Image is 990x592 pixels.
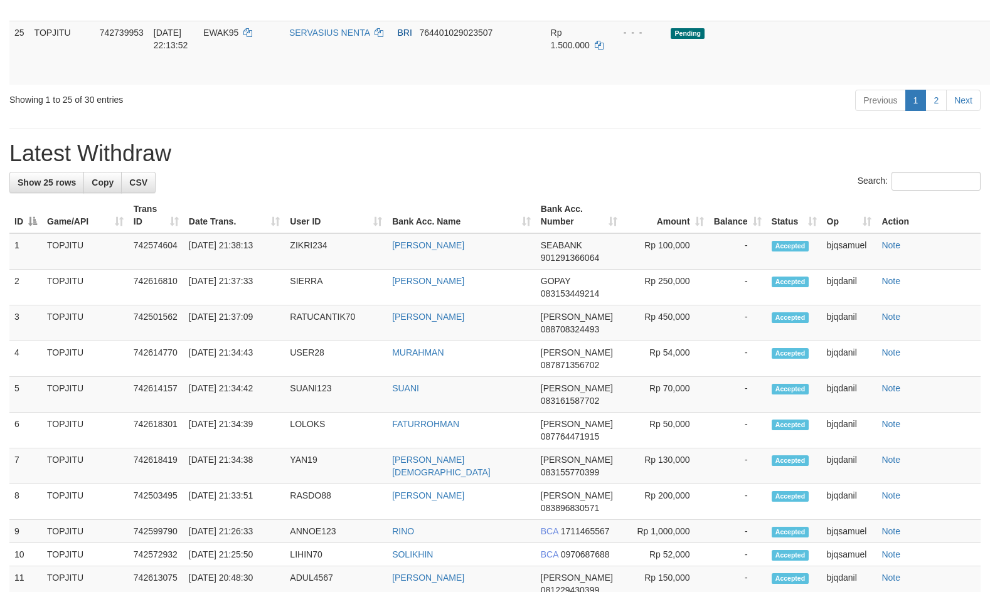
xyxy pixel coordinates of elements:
[822,484,877,520] td: bjqdanil
[772,384,809,394] span: Accepted
[154,28,188,50] span: [DATE] 22:13:52
[767,198,822,233] th: Status: activate to sort column ascending
[541,312,613,322] span: [PERSON_NAME]
[9,21,29,85] td: 25
[398,28,412,38] span: BRI
[614,26,661,39] div: - - -
[622,484,709,520] td: Rp 200,000
[9,88,403,106] div: Showing 1 to 25 of 30 entries
[551,28,590,50] span: Rp 1.500.000
[541,419,613,429] span: [PERSON_NAME]
[541,396,599,406] span: Copy 083161587702 to clipboard
[822,341,877,377] td: bjqdanil
[709,448,767,484] td: -
[622,448,709,484] td: Rp 130,000
[905,90,927,111] a: 1
[285,520,387,543] td: ANNOE123
[925,90,947,111] a: 2
[541,360,599,370] span: Copy 087871356702 to clipboard
[392,347,444,357] a: MURAHMAN
[392,455,491,477] a: [PERSON_NAME][DEMOGRAPHIC_DATA]
[946,90,981,111] a: Next
[881,312,900,322] a: Note
[772,241,809,251] span: Accepted
[772,491,809,502] span: Accepted
[561,526,610,536] span: Copy 1711465567 to clipboard
[289,28,370,38] a: SERVASIUS NENTA
[881,383,900,393] a: Note
[709,484,767,520] td: -
[392,383,419,393] a: SUANI
[772,277,809,287] span: Accepted
[709,377,767,413] td: -
[772,455,809,466] span: Accepted
[709,270,767,305] td: -
[622,341,709,377] td: Rp 54,000
[392,573,464,583] a: [PERSON_NAME]
[541,526,558,536] span: BCA
[709,341,767,377] td: -
[881,276,900,286] a: Note
[822,413,877,448] td: bjqdanil
[622,520,709,543] td: Rp 1,000,000
[822,377,877,413] td: bjqdanil
[285,233,387,270] td: ZIKRI234
[541,253,599,263] span: Copy 901291366064 to clipboard
[285,341,387,377] td: USER28
[709,198,767,233] th: Balance: activate to sort column ascending
[285,543,387,566] td: LIHIN70
[709,233,767,270] td: -
[541,240,582,250] span: SEABANK
[772,550,809,561] span: Accepted
[29,21,95,85] td: TOPJITU
[622,413,709,448] td: Rp 50,000
[285,377,387,413] td: SUANI123
[541,276,570,286] span: GOPAY
[709,413,767,448] td: -
[285,484,387,520] td: RASDO88
[822,270,877,305] td: bjqdanil
[285,448,387,484] td: YAN19
[541,455,613,465] span: [PERSON_NAME]
[881,419,900,429] a: Note
[541,431,599,441] span: Copy 087764471915 to clipboard
[881,347,900,357] a: Note
[881,526,900,536] a: Note
[541,347,613,357] span: [PERSON_NAME]
[858,172,981,191] label: Search:
[772,348,809,359] span: Accepted
[822,305,877,341] td: bjqdanil
[772,527,809,537] span: Accepted
[285,413,387,448] td: LOLOKS
[671,28,705,39] span: Pending
[772,312,809,323] span: Accepted
[622,377,709,413] td: Rp 70,000
[622,270,709,305] td: Rp 250,000
[536,198,622,233] th: Bank Acc. Number: activate to sort column ascending
[541,467,599,477] span: Copy 083155770399 to clipboard
[822,520,877,543] td: bjqsamuel
[420,28,493,38] span: Copy 764401029023507 to clipboard
[392,276,464,286] a: [PERSON_NAME]
[100,28,144,38] span: 742739953
[541,573,613,583] span: [PERSON_NAME]
[392,240,464,250] a: [PERSON_NAME]
[709,543,767,566] td: -
[881,455,900,465] a: Note
[9,141,981,166] h1: Latest Withdraw
[881,573,900,583] a: Note
[881,240,900,250] a: Note
[709,520,767,543] td: -
[541,383,613,393] span: [PERSON_NAME]
[541,490,613,500] span: [PERSON_NAME]
[709,305,767,341] td: -
[541,549,558,559] span: BCA
[561,549,610,559] span: Copy 0970687688 to clipboard
[822,198,877,233] th: Op: activate to sort column ascending
[876,198,981,233] th: Action
[541,324,599,334] span: Copy 088708324493 to clipboard
[822,448,877,484] td: bjqdanil
[772,420,809,430] span: Accepted
[855,90,905,111] a: Previous
[881,490,900,500] a: Note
